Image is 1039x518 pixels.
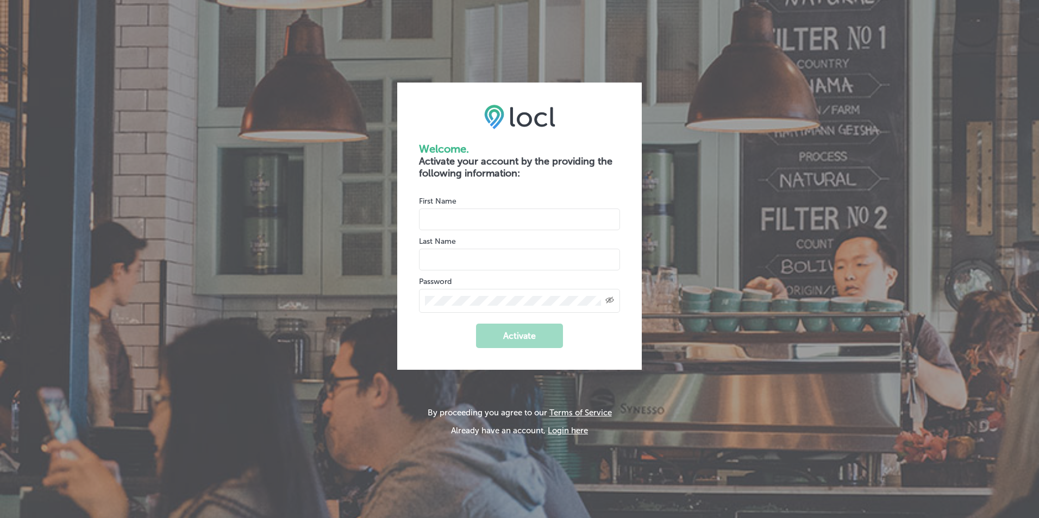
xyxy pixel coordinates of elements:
h1: Welcome. [419,142,620,155]
h2: Activate your account by the providing the following information: [419,155,620,179]
button: Login here [548,426,588,435]
label: Password [419,277,452,286]
a: Terms of Service [549,408,612,418]
img: LOCL logo [484,104,555,129]
label: First Name [419,197,456,206]
p: Already have an account, [428,426,612,435]
p: By proceeding you agree to our [428,408,612,418]
span: Toggle password visibility [605,296,614,306]
button: Activate [476,324,563,348]
label: Last Name [419,237,456,246]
